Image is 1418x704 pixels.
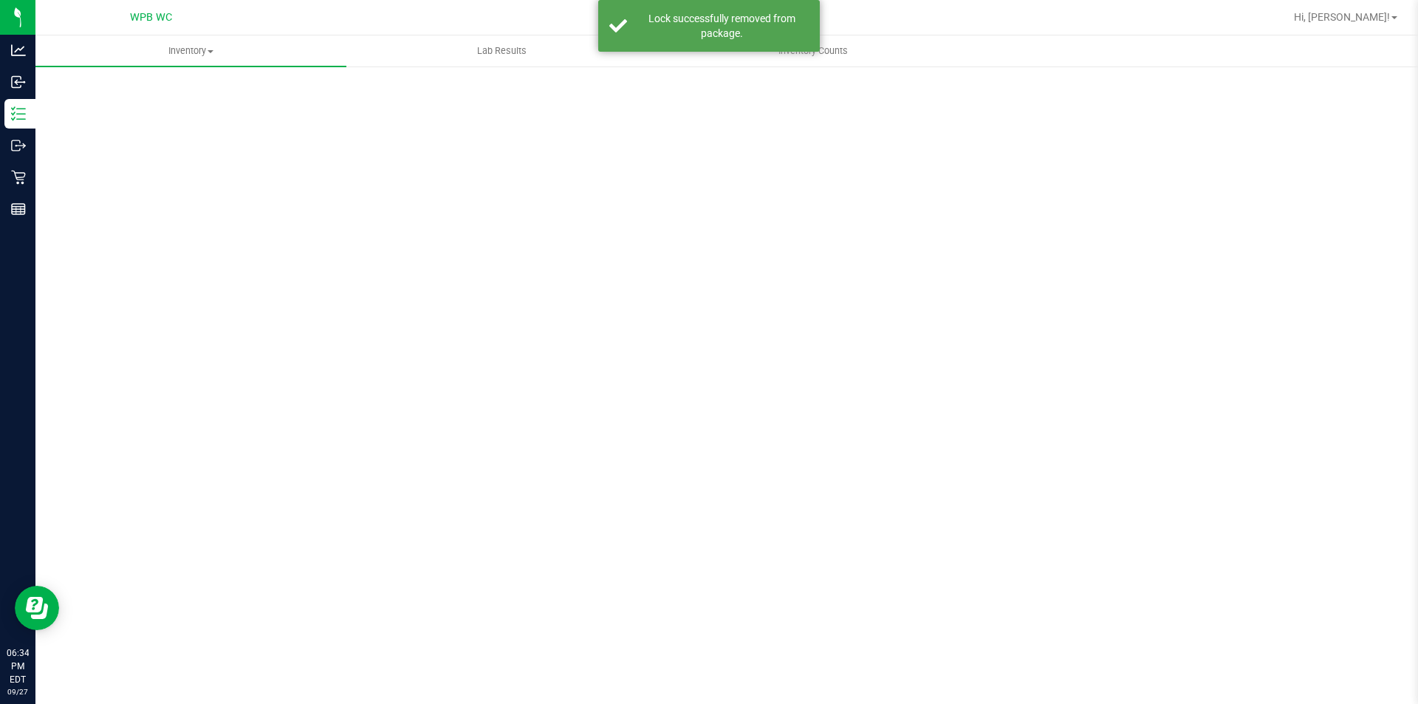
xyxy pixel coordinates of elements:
[35,44,346,58] span: Inventory
[11,138,26,153] inline-svg: Outbound
[11,75,26,89] inline-svg: Inbound
[457,44,547,58] span: Lab Results
[15,586,59,630] iframe: Resource center
[35,35,346,66] a: Inventory
[11,43,26,58] inline-svg: Analytics
[11,106,26,121] inline-svg: Inventory
[11,202,26,216] inline-svg: Reports
[635,11,809,41] div: Lock successfully removed from package.
[7,646,29,686] p: 06:34 PM EDT
[1294,11,1390,23] span: Hi, [PERSON_NAME]!
[346,35,657,66] a: Lab Results
[130,11,172,24] span: WPB WC
[11,170,26,185] inline-svg: Retail
[7,686,29,697] p: 09/27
